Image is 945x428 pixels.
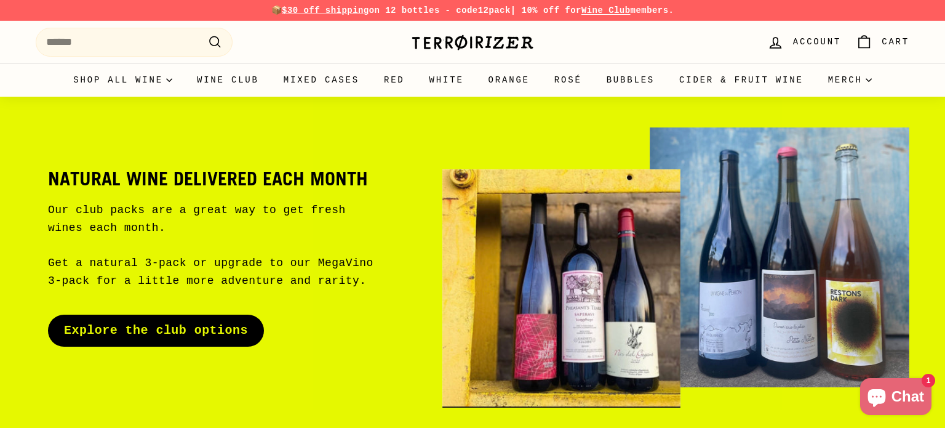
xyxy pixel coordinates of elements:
[760,24,848,60] a: Account
[816,63,884,97] summary: Merch
[581,6,631,15] a: Wine Club
[476,63,542,97] a: Orange
[48,168,375,189] h2: Natural wine delivered each month
[542,63,594,97] a: Rosé
[372,63,417,97] a: Red
[36,4,909,17] p: 📦 on 12 bottles - code | 10% off for members.
[48,201,375,290] p: Our club packs are a great way to get fresh wines each month. Get a natural 3-pack or upgrade to ...
[882,35,909,49] span: Cart
[282,6,369,15] span: $30 off shipping
[271,63,372,97] a: Mixed Cases
[11,63,934,97] div: Primary
[793,35,841,49] span: Account
[848,24,917,60] a: Cart
[667,63,816,97] a: Cider & Fruit Wine
[417,63,476,97] a: White
[61,63,185,97] summary: Shop all wine
[185,63,271,97] a: Wine Club
[856,378,935,418] inbox-online-store-chat: Shopify online store chat
[48,315,264,347] a: Explore the club options
[594,63,667,97] a: Bubbles
[478,6,511,15] strong: 12pack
